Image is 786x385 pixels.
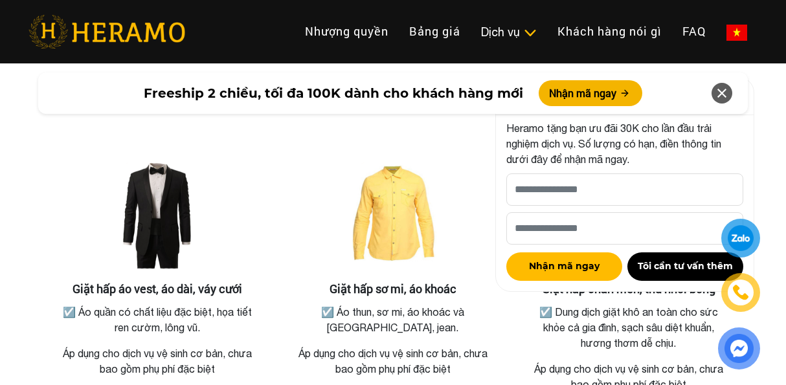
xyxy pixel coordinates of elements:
[144,83,523,103] span: Freeship 2 chiều, tối đa 100K dành cho khách hàng mới
[481,23,537,41] div: Dịch vụ
[731,283,750,302] img: phone-icon
[290,282,496,296] h3: Giặt hấp sơ mi, áo khoác
[523,27,537,39] img: subToggleIcon
[93,153,222,282] img: Giặt hấp áo vest, áo dài, váy cưới
[547,17,672,45] a: Khách hàng nói gì
[290,346,496,377] p: Áp dụng cho dịch vụ vệ sinh cơ bản, chưa bao gồm phụ phí đặc biệt
[54,282,260,296] h3: Giặt hấp áo vest, áo dài, váy cưới
[328,153,458,282] img: Giặt hấp sơ mi, áo khoác
[526,282,732,296] h3: Giặt hấp chăn mền, thú nhồi bông
[726,25,747,41] img: vn-flag.png
[506,120,743,167] p: Heramo tặng bạn ưu đãi 30K cho lần đầu trải nghiệm dịch vụ. Số lượng có hạn, điền thông tin dưới ...
[672,17,716,45] a: FAQ
[57,304,258,335] p: ☑️ Áo quần có chất liệu đặc biệt, họa tiết ren cườm, lông vũ.
[627,252,743,281] button: Tôi cần tư vấn thêm
[295,17,399,45] a: Nhượng quyền
[722,274,759,311] a: phone-icon
[528,304,729,351] p: ☑️ Dung dịch giặt khô an toàn cho sức khỏe cả gia đình, sạch sâu diệt khuẩn, hương thơm dễ chịu.
[399,17,471,45] a: Bảng giá
[54,346,260,377] p: Áp dụng cho dịch vụ vệ sinh cơ bản, chưa bao gồm phụ phí đặc biệt
[539,80,642,106] button: Nhận mã ngay
[506,252,622,281] button: Nhận mã ngay
[293,304,493,335] p: ☑️ Áo thun, sơ mi, áo khoác và [GEOGRAPHIC_DATA], jean.
[28,15,185,49] img: heramo-logo.png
